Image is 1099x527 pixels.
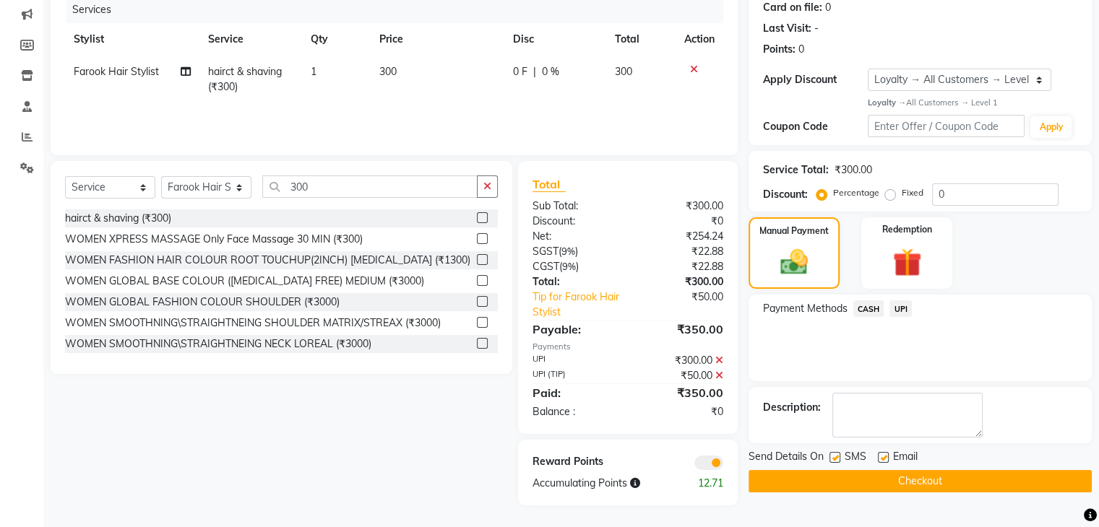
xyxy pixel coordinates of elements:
img: _gift.svg [884,245,931,281]
span: | [533,64,536,79]
strong: Loyalty → [868,97,906,108]
label: Manual Payment [759,225,829,238]
button: Checkout [749,470,1092,492]
input: Enter Offer / Coupon Code [868,115,1025,137]
div: Discount: [763,187,808,202]
div: WOMEN GLOBAL FASHION COLOUR SHOULDER (₹3000) [65,295,340,310]
div: ₹254.24 [628,229,734,244]
span: hairct & shaving (₹300) [208,65,282,93]
div: ₹300.00 [628,274,734,289]
div: Last Visit: [763,21,811,36]
label: Redemption [882,223,932,236]
span: Email [893,449,918,467]
span: 0 % [542,64,559,79]
div: Points: [763,42,796,57]
div: 12.71 [681,476,733,491]
div: Apply Discount [763,72,868,87]
div: Payable: [522,321,628,338]
th: Stylist [65,23,199,56]
span: 0 F [513,64,527,79]
span: 300 [615,65,632,78]
div: Service Total: [763,162,829,178]
div: ₹0 [628,404,734,419]
th: Disc [504,23,606,56]
div: Discount: [522,214,628,229]
span: Farook Hair Stylist [74,65,159,78]
div: ₹350.00 [628,321,734,338]
div: ₹22.88 [628,259,734,274]
th: Action [676,23,723,56]
div: ₹300.00 [628,353,734,368]
span: 9% [562,261,576,272]
th: Price [371,23,504,56]
label: Percentage [833,186,879,199]
div: Net: [522,229,628,244]
th: Total [606,23,676,56]
div: Sub Total: [522,199,628,214]
div: ₹300.00 [835,162,872,178]
span: CGST [533,260,559,273]
span: 300 [379,65,397,78]
img: _cash.svg [772,246,816,278]
div: WOMEN GLOBAL BASE COLOUR ([MEDICAL_DATA] FREE) MEDIUM (₹3000) [65,274,424,289]
div: 0 [798,42,804,57]
div: ₹300.00 [628,199,734,214]
div: - [814,21,819,36]
div: ₹0 [628,214,734,229]
div: WOMEN SMOOTHNING\STRAIGHTNEING NECK LOREAL (₹3000) [65,336,371,352]
div: ₹50.00 [645,289,733,320]
span: Total [533,177,566,192]
a: Tip for Farook Hair Stylist [522,289,645,320]
div: ₹50.00 [628,368,734,383]
div: Description: [763,400,821,415]
span: UPI [889,300,912,317]
span: SMS [845,449,866,467]
div: ( ) [522,244,628,259]
span: Send Details On [749,449,824,467]
div: Balance : [522,404,628,419]
div: All Customers → Level 1 [868,97,1077,109]
th: Service [199,23,302,56]
div: WOMEN FASHION HAIR COLOUR ROOT TOUCHUP(2INCH) [MEDICAL_DATA] (₹1300) [65,253,470,268]
div: Paid: [522,384,628,401]
span: 1 [311,65,316,78]
input: Search or Scan [262,175,478,198]
div: Payments [533,341,723,353]
span: 9% [561,245,575,257]
div: Accumulating Points [522,476,681,491]
th: Qty [302,23,371,56]
div: Total: [522,274,628,289]
div: ( ) [522,259,628,274]
div: Coupon Code [763,119,868,134]
div: WOMEN XPRESS MASSAGE Only Face Massage 30 MIN (₹300) [65,232,363,247]
div: ₹350.00 [628,384,734,401]
button: Apply [1030,116,1072,138]
div: WOMEN SMOOTHNING\STRAIGHTNEING SHOULDER MATRIX/STREAX (₹3000) [65,315,441,331]
div: Reward Points [522,454,628,470]
div: UPI (TIP) [522,368,628,383]
div: ₹22.88 [628,244,734,259]
div: hairct & shaving (₹300) [65,211,171,226]
span: CASH [853,300,884,317]
div: UPI [522,353,628,368]
span: SGST [533,245,559,258]
label: Fixed [902,186,923,199]
span: Payment Methods [763,301,848,316]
